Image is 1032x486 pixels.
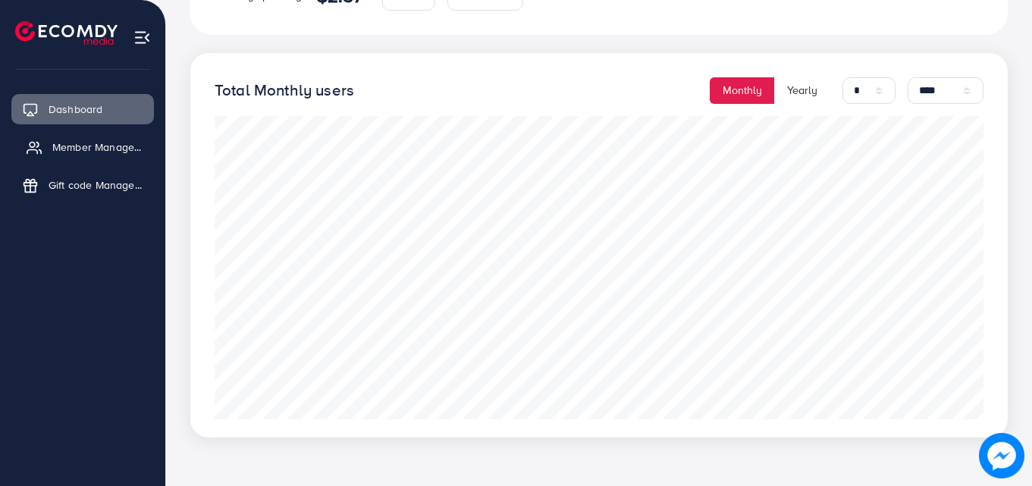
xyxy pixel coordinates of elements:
[15,21,118,45] img: logo
[11,132,154,162] a: Member Management
[11,94,154,124] a: Dashboard
[49,177,143,193] span: Gift code Management
[52,140,146,155] span: Member Management
[710,77,775,104] button: Monthly
[49,102,102,117] span: Dashboard
[979,433,1024,478] img: image
[133,29,151,46] img: menu
[215,81,354,100] h4: Total Monthly users
[774,77,830,104] button: Yearly
[11,170,154,200] a: Gift code Management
